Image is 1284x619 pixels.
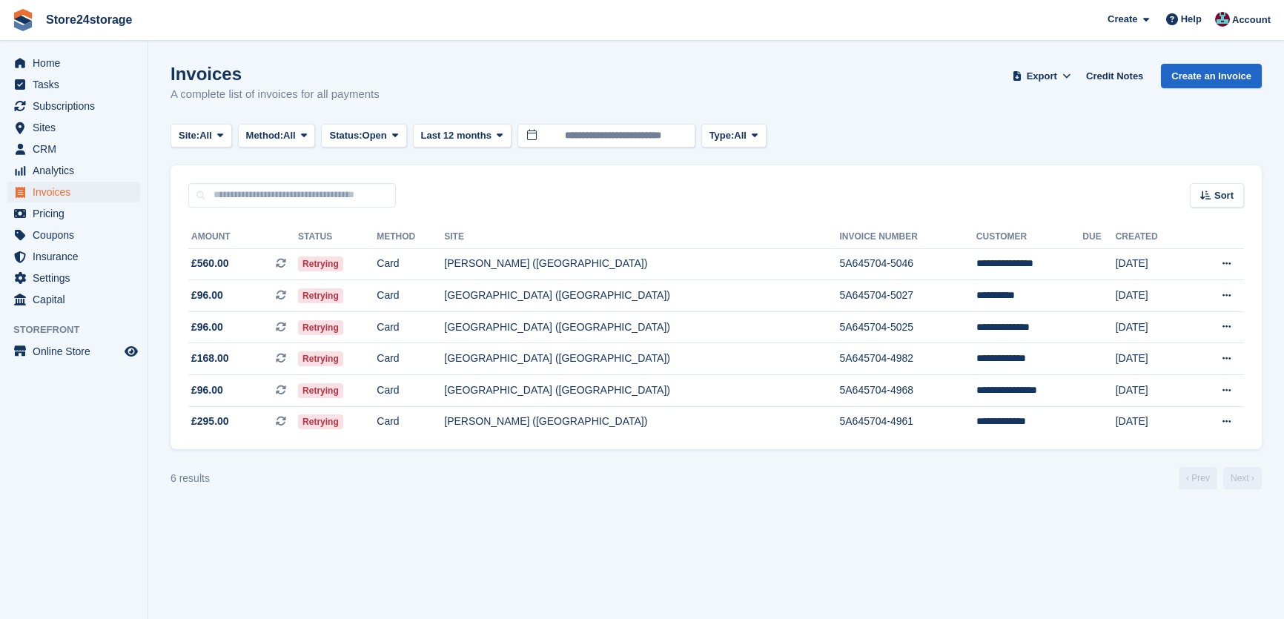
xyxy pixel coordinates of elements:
span: £295.00 [191,414,229,429]
span: Site: [179,128,199,143]
td: [DATE] [1116,280,1190,312]
span: Export [1027,69,1057,84]
span: Open [363,128,387,143]
span: Help [1181,12,1202,27]
a: menu [7,96,140,116]
span: Tasks [33,74,122,95]
span: Subscriptions [33,96,122,116]
h1: Invoices [171,64,380,84]
span: Retrying [298,256,343,271]
span: Sites [33,117,122,138]
a: Create an Invoice [1161,64,1262,88]
td: Card [377,406,444,437]
button: Status: Open [321,124,406,148]
span: Type: [709,128,735,143]
a: Previous [1179,467,1217,489]
td: [DATE] [1116,248,1190,280]
span: Coupons [33,225,122,245]
p: A complete list of invoices for all payments [171,86,380,103]
th: Site [444,225,839,249]
a: Next [1223,467,1262,489]
td: [DATE] [1116,311,1190,343]
a: menu [7,289,140,310]
a: menu [7,268,140,288]
span: Retrying [298,288,343,303]
span: Account [1232,13,1271,27]
td: Card [377,248,444,280]
img: stora-icon-8386f47178a22dfd0bd8f6a31ec36ba5ce8667c1dd55bd0f319d3a0aa187defe.svg [12,9,34,31]
span: Storefront [13,322,148,337]
a: menu [7,246,140,267]
span: £96.00 [191,383,223,398]
td: [PERSON_NAME] ([GEOGRAPHIC_DATA]) [444,406,839,437]
th: Customer [976,225,1083,249]
span: CRM [33,139,122,159]
span: Capital [33,289,122,310]
td: Card [377,280,444,312]
span: £96.00 [191,320,223,335]
a: menu [7,160,140,181]
span: Online Store [33,341,122,362]
td: 5A645704-4968 [839,375,976,407]
td: 5A645704-4982 [839,343,976,375]
td: Card [377,311,444,343]
span: Retrying [298,383,343,398]
td: 5A645704-5046 [839,248,976,280]
td: [DATE] [1116,375,1190,407]
a: menu [7,74,140,95]
a: Credit Notes [1080,64,1149,88]
td: [DATE] [1116,343,1190,375]
span: £168.00 [191,351,229,366]
span: Last 12 months [421,128,492,143]
a: Preview store [122,342,140,360]
span: Home [33,53,122,73]
span: Analytics [33,160,122,181]
span: Retrying [298,320,343,335]
td: Card [377,343,444,375]
th: Method [377,225,444,249]
span: Retrying [298,351,343,366]
span: All [283,128,296,143]
th: Created [1116,225,1190,249]
th: Invoice Number [839,225,976,249]
td: [GEOGRAPHIC_DATA] ([GEOGRAPHIC_DATA]) [444,375,839,407]
td: 5A645704-5027 [839,280,976,312]
span: £560.00 [191,256,229,271]
a: menu [7,225,140,245]
span: £96.00 [191,288,223,303]
td: [PERSON_NAME] ([GEOGRAPHIC_DATA]) [444,248,839,280]
a: Store24storage [40,7,139,32]
span: Settings [33,268,122,288]
span: Create [1108,12,1137,27]
td: 5A645704-5025 [839,311,976,343]
img: George [1215,12,1230,27]
td: [GEOGRAPHIC_DATA] ([GEOGRAPHIC_DATA]) [444,343,839,375]
td: 5A645704-4961 [839,406,976,437]
button: Export [1009,64,1074,88]
span: Invoices [33,182,122,202]
span: All [734,128,747,143]
a: menu [7,341,140,362]
a: menu [7,182,140,202]
a: menu [7,117,140,138]
div: 6 results [171,471,210,486]
a: menu [7,203,140,224]
span: All [199,128,212,143]
th: Status [298,225,377,249]
span: Pricing [33,203,122,224]
a: menu [7,139,140,159]
button: Type: All [701,124,767,148]
button: Site: All [171,124,232,148]
th: Due [1082,225,1115,249]
span: Retrying [298,414,343,429]
td: [DATE] [1116,406,1190,437]
td: Card [377,375,444,407]
button: Method: All [238,124,316,148]
span: Insurance [33,246,122,267]
nav: Page [1176,467,1265,489]
td: [GEOGRAPHIC_DATA] ([GEOGRAPHIC_DATA]) [444,311,839,343]
span: Method: [246,128,284,143]
span: Status: [329,128,362,143]
span: Sort [1214,188,1234,203]
a: menu [7,53,140,73]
